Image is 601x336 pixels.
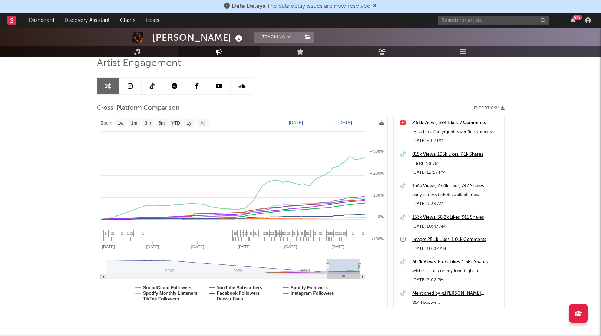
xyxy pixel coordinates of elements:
div: [DATE] 9:34 AM [412,200,501,208]
span: 1 [105,231,107,235]
text: [DATE] [331,244,344,249]
span: 1 [343,231,345,235]
span: Artist Engagement [97,59,181,68]
span: 1 [340,231,343,235]
text: [DATE] [146,244,159,249]
span: 2 [270,231,272,235]
div: [DATE] 10:47 AM [412,222,501,231]
div: ‘Head in a Jar’ @genius Verified video is out now. #[PERSON_NAME] #headinajar #todryatear #newmusic [412,128,501,136]
div: [DATE] 2:02 PM [412,276,501,284]
text: [DATE] [238,244,251,249]
span: 1 [130,231,132,235]
span: 4 [266,231,268,235]
span: 1 [272,231,274,235]
span: 1 [352,231,354,235]
text: Instagram Followers [290,291,334,296]
span: 1 [284,231,287,235]
a: 815k Views, 195k Likes, 7.1k Shares [412,150,501,159]
text: Zoom [101,121,112,126]
button: Export CSV [474,106,505,111]
text: [DATE] [102,244,115,249]
text: YouTube Subscribers [217,285,262,290]
span: 10 [330,231,335,235]
text: Deezer Fans [217,296,243,302]
span: 2 [237,231,239,235]
text: [DATE] [338,120,352,125]
text: TikTok Followers [143,296,179,302]
text: Spotify Monthly Listeners [143,291,198,296]
text: [DATE] [284,244,297,249]
a: Charts [115,13,141,28]
span: 1 [240,231,242,235]
a: 307k Views, 63.7k Likes, 1.58k Shares [412,258,501,267]
text: 1w [118,121,123,126]
span: 4 [309,231,311,235]
span: 2 [112,231,115,235]
span: Cross-Platform Comparison [97,104,179,113]
span: 1 [288,231,291,235]
div: [DATE] 5:07 PM [412,136,501,145]
button: Tracking [254,32,300,43]
div: [DATE] 12:57 PM [412,168,501,177]
span: 1 [279,231,281,235]
text: 0% [378,215,384,219]
text: All [200,121,205,126]
text: -100% [372,237,384,241]
span: Data Delays [232,3,265,9]
span: 1 [250,231,252,235]
span: 1 [287,231,289,235]
text: [DATE] [191,244,204,249]
a: Leads [141,13,164,28]
span: : The data delay issues are now resolved [232,3,370,9]
div: 153k Views, 38.2k Likes, 911 Shares [412,213,501,222]
input: Search for artists [438,16,549,25]
text: SoundCloud Followers [143,285,192,290]
span: Dismiss [373,3,377,9]
span: 2 [278,231,280,235]
text: Facebook Followers [217,291,260,296]
div: wish me luck on my long flight to [GEOGRAPHIC_DATA] [412,267,501,276]
span: 1 [234,231,236,235]
div: 99 + [573,15,582,20]
text: + 300% [370,149,384,154]
div: [DATE] 9:00 PM [412,307,501,316]
a: 2.51k Views, 394 Likes, 7 Comments [412,119,501,128]
span: 1 [121,231,123,235]
a: Image: 25.1k Likes, 1.01k Comments [412,235,501,244]
span: 1 [131,231,133,235]
a: Mentioned by @[PERSON_NAME][DOMAIN_NAME] [412,289,501,298]
text: [DATE] [289,120,303,125]
span: 2 [319,231,321,235]
span: 1 [314,231,317,235]
span: 1 [275,231,278,235]
text: + 200% [370,171,384,175]
div: [DATE] 10:07 AM [412,244,501,253]
span: 1 [301,231,303,235]
text: 3m [145,121,151,126]
a: Dashboard [24,13,59,28]
div: [PERSON_NAME] [152,32,244,44]
span: 1 [339,231,341,235]
span: 1 [281,231,284,235]
text: 1y [187,121,192,126]
span: 1 [304,231,307,235]
span: 1 [263,231,265,235]
text: YTD [171,121,180,126]
span: 1 [265,231,268,235]
a: Discovery Assistant [59,13,115,28]
span: 1 [337,231,339,235]
div: early access tickets available now [PERSON_NAME][DOMAIN_NAME]/tour [412,191,501,200]
text: 6m [158,121,165,126]
span: 1 [362,231,364,235]
span: 1 [320,231,323,235]
span: 2 [245,231,247,235]
span: 3 [293,231,295,235]
span: 2 [335,231,337,235]
span: 2 [344,231,346,235]
span: 1 [330,231,332,235]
